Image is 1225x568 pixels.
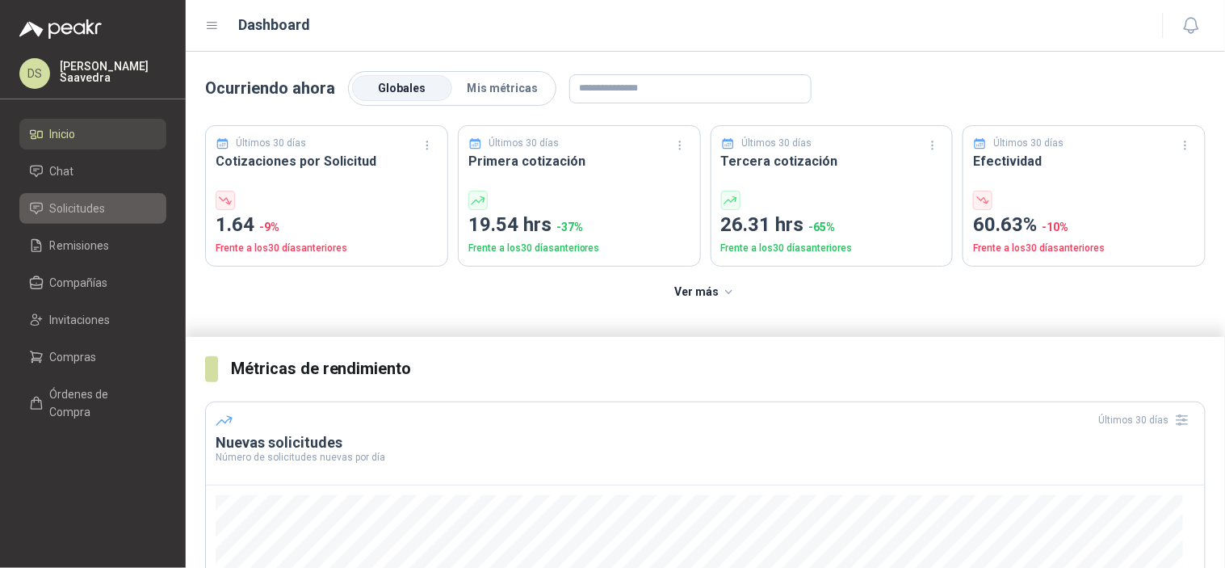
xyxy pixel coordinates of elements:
[467,82,538,95] span: Mis métricas
[1099,407,1195,433] div: Últimos 30 días
[231,356,1206,381] h3: Métricas de rendimiento
[973,151,1195,171] h3: Efectividad
[60,61,166,83] p: [PERSON_NAME] Saavedra
[721,151,943,171] h3: Tercera cotización
[19,193,166,224] a: Solicitudes
[994,136,1064,151] p: Últimos 30 días
[216,151,438,171] h3: Cotizaciones por Solicitud
[50,125,76,143] span: Inicio
[19,119,166,149] a: Inicio
[665,276,745,309] button: Ver más
[50,200,106,217] span: Solicitudes
[50,162,74,180] span: Chat
[19,379,166,427] a: Órdenes de Compra
[721,210,943,241] p: 26.31 hrs
[19,267,166,298] a: Compañías
[19,58,50,89] div: DS
[216,452,1195,462] p: Número de solicitudes nuevas por día
[19,305,166,335] a: Invitaciones
[19,230,166,261] a: Remisiones
[50,385,151,421] span: Órdenes de Compra
[50,274,108,292] span: Compañías
[259,221,279,234] span: -9 %
[216,210,438,241] p: 1.64
[468,241,690,256] p: Frente a los 30 días anteriores
[19,156,166,187] a: Chat
[556,221,583,234] span: -37 %
[205,76,335,101] p: Ocurriendo ahora
[216,241,438,256] p: Frente a los 30 días anteriores
[973,241,1195,256] p: Frente a los 30 días anteriores
[468,151,690,171] h3: Primera cotización
[468,210,690,241] p: 19.54 hrs
[379,82,426,95] span: Globales
[216,433,1195,452] h3: Nuevas solicitudes
[239,14,311,36] h1: Dashboard
[741,136,812,151] p: Últimos 30 días
[50,348,97,366] span: Compras
[489,136,559,151] p: Últimos 30 días
[50,237,110,255] span: Remisiones
[1042,221,1068,234] span: -10 %
[721,241,943,256] p: Frente a los 30 días anteriores
[809,221,836,234] span: -65 %
[19,342,166,372] a: Compras
[973,210,1195,241] p: 60.63%
[19,19,102,39] img: Logo peakr
[237,136,307,151] p: Últimos 30 días
[50,311,111,329] span: Invitaciones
